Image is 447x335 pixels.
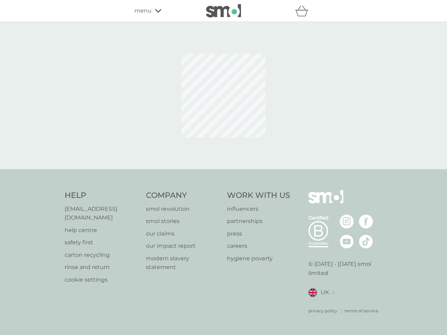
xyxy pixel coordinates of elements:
a: smol stories [146,217,220,226]
img: smol [206,4,241,17]
img: UK flag [308,288,317,297]
a: terms of service [345,307,378,314]
a: partnerships [227,217,290,226]
a: our claims [146,229,220,238]
p: © [DATE] - [DATE] smol limited [308,260,383,277]
img: visit the smol Tiktok page [359,234,373,248]
img: smol [308,190,343,214]
a: cookie settings [65,275,139,284]
img: visit the smol Facebook page [359,215,373,229]
img: select a new location [332,291,335,295]
span: UK [321,288,329,297]
a: modern slavery statement [146,254,220,272]
a: influencers [227,204,290,214]
a: carton recycling [65,251,139,260]
a: careers [227,241,290,251]
a: hygiene poverty [227,254,290,263]
a: smol revolution [146,204,220,214]
h4: Company [146,190,220,201]
a: press [227,229,290,238]
img: visit the smol Youtube page [340,234,354,248]
div: basket [295,4,313,18]
h4: Work With Us [227,190,290,201]
span: menu [134,6,152,15]
h4: Help [65,190,139,201]
a: our impact report [146,241,220,251]
a: rinse and return [65,263,139,272]
a: help centre [65,226,139,235]
a: [EMAIL_ADDRESS][DOMAIN_NAME] [65,204,139,222]
a: safety first [65,238,139,247]
a: privacy policy [308,307,337,314]
img: visit the smol Instagram page [340,215,354,229]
